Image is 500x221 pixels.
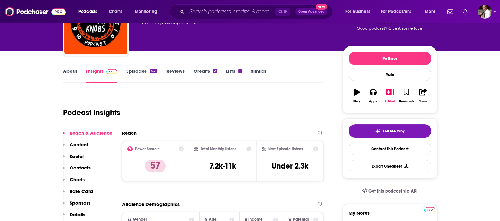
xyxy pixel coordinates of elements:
button: Follow [349,52,431,65]
button: Share [415,84,431,107]
a: Contact This Podcast [349,143,431,155]
button: Contacts [63,165,91,176]
img: Podchaser Pro [106,69,117,74]
p: Charts [70,176,85,182]
button: Reach & Audience [63,130,112,142]
button: Bookmark [398,84,415,107]
span: Ctrl K [275,8,290,16]
div: 2 [213,69,217,73]
div: 1 [238,69,242,73]
button: open menu [377,7,420,17]
div: Bookmark [399,100,414,103]
span: Good podcast? Give it some love! [357,26,423,31]
span: New [316,4,327,10]
button: Rate Card [63,188,93,200]
a: Pro website [424,206,435,212]
h3: 7.2k-11k [209,161,236,171]
input: Search podcasts, credits, & more... [187,7,275,17]
button: Added [381,84,398,107]
button: Open AdvancedNew [295,8,327,15]
button: Sponsors [63,200,90,212]
img: Podchaser Pro [424,207,435,212]
span: Get this podcast via API [368,188,417,194]
a: Lists1 [226,68,242,83]
a: Get this podcast via API [357,183,423,199]
h3: Under 2.3k [272,161,308,171]
button: open menu [341,7,378,17]
a: Credits2 [194,68,217,83]
a: About [63,68,77,83]
p: Reach & Audience [70,130,112,136]
a: Charts [105,7,126,17]
a: Similar [251,68,266,83]
a: Show notifications dropdown [445,6,455,17]
button: open menu [420,7,443,17]
a: Reviews [166,68,185,83]
button: Apps [365,84,381,107]
div: 441 [150,69,157,73]
button: Show profile menu [478,5,492,19]
button: Content [63,142,88,153]
span: For Podcasters [381,7,411,16]
button: tell me why sparkleTell Me Why [349,124,431,138]
a: Show notifications dropdown [460,6,470,17]
a: Episodes441 [126,68,157,83]
span: Tell Me Why [383,129,404,134]
span: Open Advanced [298,10,324,13]
img: Podchaser - Follow, Share and Rate Podcasts [5,6,66,18]
p: Sponsors [70,200,90,206]
span: Monitoring [135,7,157,16]
div: Share [419,100,427,103]
p: Details [70,212,85,218]
p: Rate Card [70,188,93,194]
button: Export One-Sheet [349,160,431,172]
span: For Business [345,7,370,16]
div: Rate [349,68,431,81]
p: Content [70,142,88,148]
h2: Total Monthly Listens [201,147,236,151]
h2: Power Score™ [135,147,160,151]
span: Charts [109,7,122,16]
div: Play [353,100,360,103]
span: More [425,7,435,16]
img: User Profile [478,5,492,19]
h2: Audience Demographics [122,201,180,207]
h2: New Episode Listens [268,147,303,151]
span: Podcasts [78,7,97,16]
button: Charts [63,176,85,188]
div: Added [385,100,395,103]
button: open menu [74,7,105,17]
button: open menu [130,7,165,17]
span: Logged in as Quarto [478,5,492,19]
p: 57 [145,160,166,172]
p: Contacts [70,165,91,171]
button: Social [63,153,84,165]
div: Search podcasts, credits, & more... [176,4,339,19]
h2: Reach [122,130,137,136]
a: InsightsPodchaser Pro [86,68,117,83]
h1: Podcast Insights [63,108,120,117]
div: Apps [369,100,377,103]
button: Play [349,84,365,107]
label: My Notes [349,210,431,221]
p: Social [70,153,84,159]
img: tell me why sparkle [375,129,380,134]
